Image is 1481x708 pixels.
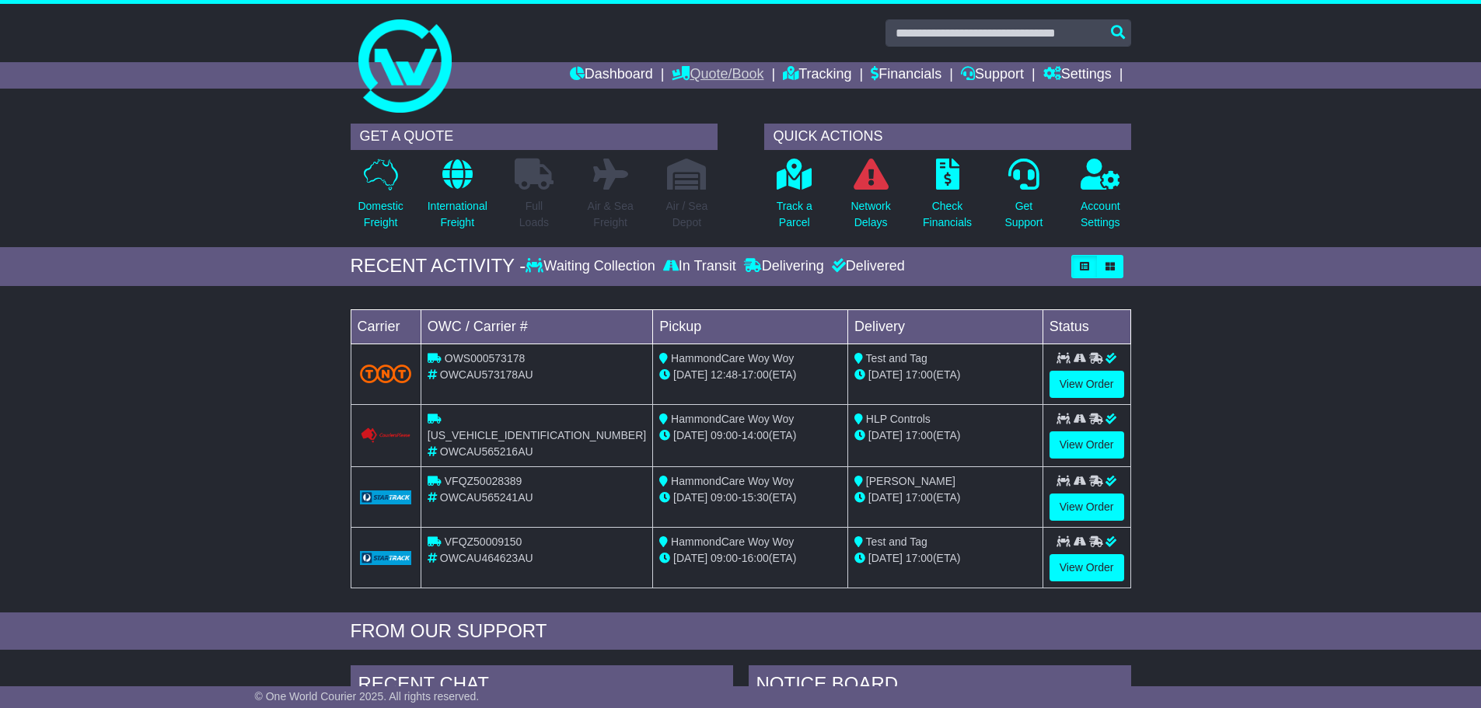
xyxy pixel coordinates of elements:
a: Support [961,62,1024,89]
div: RECENT CHAT [351,665,733,707]
div: Waiting Collection [526,258,658,275]
div: Delivering [740,258,828,275]
div: In Transit [659,258,740,275]
p: Account Settings [1081,198,1120,231]
span: VFQZ50028389 [445,475,522,487]
span: HammondCare Woy Woy [671,535,794,548]
span: Test and Tag [866,535,927,548]
span: [DATE] [868,429,903,441]
span: [DATE] [673,552,707,564]
div: (ETA) [854,367,1036,383]
a: Financials [871,62,941,89]
span: OWCAU464623AU [440,552,533,564]
span: 15:30 [742,491,769,504]
div: - (ETA) [659,427,841,444]
td: Delivery [847,309,1043,344]
div: (ETA) [854,550,1036,567]
a: View Order [1050,431,1124,459]
span: HammondCare Woy Woy [671,475,794,487]
span: 17:00 [742,368,769,381]
a: InternationalFreight [427,158,488,239]
span: 14:00 [742,429,769,441]
a: Dashboard [570,62,653,89]
p: Network Delays [851,198,890,231]
span: Test and Tag [866,352,927,364]
p: Domestic Freight [358,198,403,231]
span: OWS000573178 [445,352,526,364]
a: NetworkDelays [850,158,891,239]
span: 09:00 [711,552,738,564]
div: QUICK ACTIONS [764,124,1131,150]
span: 17:00 [906,552,933,564]
span: OWCAU565216AU [440,445,533,458]
span: [DATE] [868,368,903,381]
span: [DATE] [673,491,707,504]
td: Pickup [653,309,848,344]
img: GetCarrierServiceLogo [360,490,411,504]
div: - (ETA) [659,490,841,506]
td: Carrier [351,309,421,344]
span: © One World Courier 2025. All rights reserved. [255,690,480,703]
span: HammondCare Woy Woy [671,352,794,364]
span: OWCAU573178AU [440,368,533,381]
span: 09:00 [711,491,738,504]
span: OWCAU565241AU [440,491,533,504]
span: 12:48 [711,368,738,381]
div: (ETA) [854,490,1036,506]
p: Track a Parcel [777,198,812,231]
a: CheckFinancials [922,158,973,239]
div: Delivered [828,258,905,275]
p: Check Financials [923,198,972,231]
a: AccountSettings [1080,158,1121,239]
span: [PERSON_NAME] [866,475,955,487]
span: 16:00 [742,552,769,564]
img: GetCarrierServiceLogo [360,551,411,565]
div: (ETA) [854,427,1036,444]
span: 17:00 [906,429,933,441]
p: International Freight [428,198,487,231]
span: [DATE] [673,429,707,441]
p: Get Support [1004,198,1043,231]
span: VFQZ50009150 [445,535,522,548]
a: View Order [1050,554,1124,581]
div: FROM OUR SUPPORT [351,620,1131,643]
span: [DATE] [868,552,903,564]
td: Status [1043,309,1130,344]
a: Tracking [783,62,851,89]
div: - (ETA) [659,550,841,567]
a: View Order [1050,494,1124,521]
span: 09:00 [711,429,738,441]
a: Track aParcel [776,158,813,239]
a: GetSupport [1004,158,1043,239]
span: 17:00 [906,368,933,381]
a: DomesticFreight [357,158,403,239]
span: [DATE] [673,368,707,381]
span: 17:00 [906,491,933,504]
div: - (ETA) [659,367,841,383]
div: RECENT ACTIVITY - [351,255,526,277]
div: GET A QUOTE [351,124,718,150]
p: Air / Sea Depot [666,198,708,231]
div: NOTICE BOARD [749,665,1131,707]
span: [US_VEHICLE_IDENTIFICATION_NUMBER] [428,429,646,441]
a: View Order [1050,371,1124,398]
td: OWC / Carrier # [421,309,652,344]
span: HammondCare Woy Woy [671,413,794,425]
span: [DATE] [868,491,903,504]
p: Air & Sea Freight [588,198,634,231]
a: Settings [1043,62,1112,89]
span: HLP Controls [866,413,931,425]
img: TNT_Domestic.png [360,364,411,383]
img: Couriers_Please.png [360,427,411,444]
a: Quote/Book [672,62,763,89]
p: Full Loads [515,198,554,231]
